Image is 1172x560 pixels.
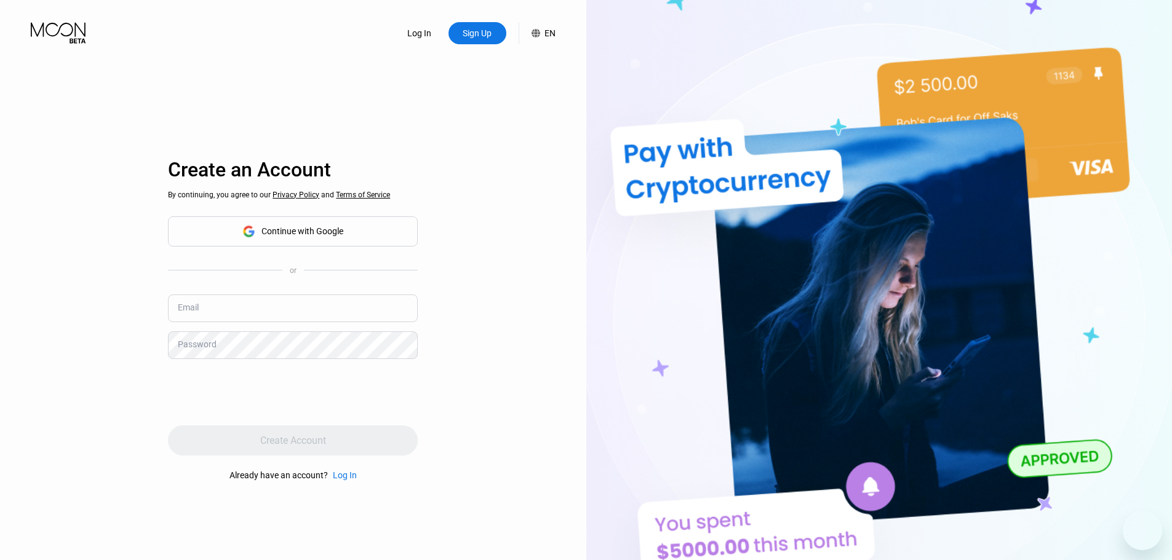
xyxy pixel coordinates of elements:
[229,470,328,480] div: Already have an account?
[544,28,556,38] div: EN
[178,302,199,312] div: Email
[273,191,319,199] span: Privacy Policy
[178,339,217,349] div: Password
[1123,511,1162,550] iframe: Button to launch messaging window
[519,22,556,44] div: EN
[168,158,418,181] div: Create an Account
[336,191,390,199] span: Terms of Service
[261,226,343,236] div: Continue with Google
[319,191,336,199] span: and
[406,27,433,39] div: Log In
[168,216,418,246] div: Continue with Google
[168,191,418,199] div: By continuing, you agree to our
[461,27,493,39] div: Sign Up
[290,266,297,275] div: or
[328,470,357,480] div: Log In
[168,368,355,416] iframe: reCAPTCHA
[448,22,506,44] div: Sign Up
[333,470,357,480] div: Log In
[391,22,448,44] div: Log In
